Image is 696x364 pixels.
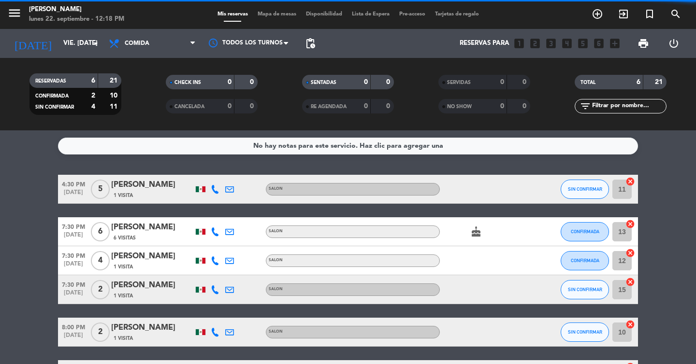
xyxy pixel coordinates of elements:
button: SIN CONFIRMAR [561,180,609,199]
div: [PERSON_NAME] [29,5,124,14]
span: Tarjetas de regalo [430,12,484,17]
strong: 6 [637,79,640,85]
span: SALON [269,330,283,334]
span: 6 [91,222,110,241]
span: Disponibilidad [301,12,347,17]
strong: 21 [110,77,119,84]
span: BUSCAR [663,6,689,22]
i: filter_list [580,100,591,112]
span: print [638,38,649,49]
span: SENTADAS [311,80,336,85]
div: [PERSON_NAME] [111,250,193,263]
div: [PERSON_NAME] [111,322,193,334]
i: arrow_drop_down [90,38,101,49]
button: menu [7,6,22,24]
span: SIN CONFIRMAR [568,186,602,192]
span: SIN CONFIRMAR [568,287,602,292]
strong: 0 [250,103,256,110]
span: Lista de Espera [347,12,394,17]
span: 4:30 PM [58,178,89,189]
strong: 0 [250,79,256,85]
i: search [670,8,681,20]
span: 6 Visitas [114,234,136,242]
span: Pre-acceso [394,12,430,17]
i: turned_in_not [644,8,655,20]
strong: 0 [522,103,528,110]
button: CONFIRMADA [561,251,609,270]
strong: 4 [91,103,95,110]
i: power_settings_new [668,38,680,49]
button: SIN CONFIRMAR [561,322,609,342]
span: RESERVADAS [35,79,66,84]
span: Reserva especial [637,6,663,22]
span: SERVIDAS [447,80,471,85]
span: CANCELADA [174,104,204,109]
div: [PERSON_NAME] [111,221,193,234]
input: Filtrar por nombre... [591,101,666,112]
span: 5 [91,180,110,199]
span: NO SHOW [447,104,472,109]
span: 2 [91,280,110,299]
span: 7:30 PM [58,279,89,290]
span: 2 [91,322,110,342]
span: RESERVAR MESA [584,6,610,22]
span: CONFIRMADA [35,94,69,98]
div: lunes 22. septiembre - 12:18 PM [29,14,124,24]
strong: 0 [522,79,528,85]
strong: 0 [228,79,232,85]
span: [DATE] [58,189,89,200]
span: SIN CONFIRMAR [568,329,602,335]
strong: 0 [364,103,368,110]
i: cancel [625,177,635,186]
strong: 6 [91,77,95,84]
i: add_circle_outline [592,8,603,20]
i: looks_6 [593,37,605,50]
span: 1 Visita [114,192,133,199]
strong: 10 [110,92,119,99]
strong: 0 [386,79,392,85]
i: looks_one [513,37,525,50]
span: SALON [269,287,283,291]
i: cancel [625,277,635,287]
span: WALK IN [610,6,637,22]
span: Mapa de mesas [253,12,301,17]
strong: 21 [655,79,665,85]
span: 8:00 PM [58,321,89,332]
div: No hay notas para este servicio. Haz clic para agregar una [253,140,443,152]
strong: 0 [386,103,392,110]
span: TOTAL [580,80,595,85]
i: cancel [625,219,635,229]
span: Mis reservas [213,12,253,17]
div: [PERSON_NAME] [111,179,193,191]
div: LOG OUT [658,29,689,58]
strong: 0 [500,79,504,85]
i: looks_3 [545,37,557,50]
span: [DATE] [58,332,89,343]
span: [DATE] [58,290,89,301]
i: cake [470,226,482,238]
i: looks_4 [561,37,573,50]
i: menu [7,6,22,20]
span: CONFIRMADA [571,229,599,234]
i: looks_5 [577,37,589,50]
i: cancel [625,320,635,329]
i: add_box [609,37,621,50]
span: 1 Visita [114,263,133,271]
span: 1 Visita [114,335,133,342]
span: pending_actions [304,38,316,49]
span: CHECK INS [174,80,201,85]
i: looks_two [529,37,541,50]
span: [DATE] [58,232,89,243]
i: [DATE] [7,33,58,54]
span: SIN CONFIRMAR [35,105,74,110]
i: cancel [625,248,635,258]
strong: 2 [91,92,95,99]
strong: 0 [228,103,232,110]
button: CONFIRMADA [561,222,609,241]
span: RE AGENDADA [311,104,347,109]
span: [DATE] [58,261,89,272]
div: [PERSON_NAME] [111,279,193,292]
span: Comida [125,40,149,47]
i: exit_to_app [618,8,629,20]
span: SALON [269,229,283,233]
